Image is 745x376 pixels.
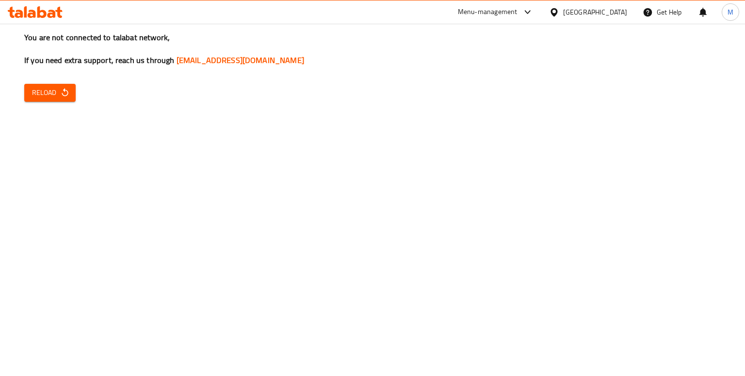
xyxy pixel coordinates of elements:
h3: You are not connected to talabat network, If you need extra support, reach us through [24,32,721,66]
span: Reload [32,87,68,99]
a: [EMAIL_ADDRESS][DOMAIN_NAME] [177,53,304,67]
div: [GEOGRAPHIC_DATA] [563,7,627,17]
button: Reload [24,84,76,102]
div: Menu-management [458,6,518,18]
span: M [728,7,733,17]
